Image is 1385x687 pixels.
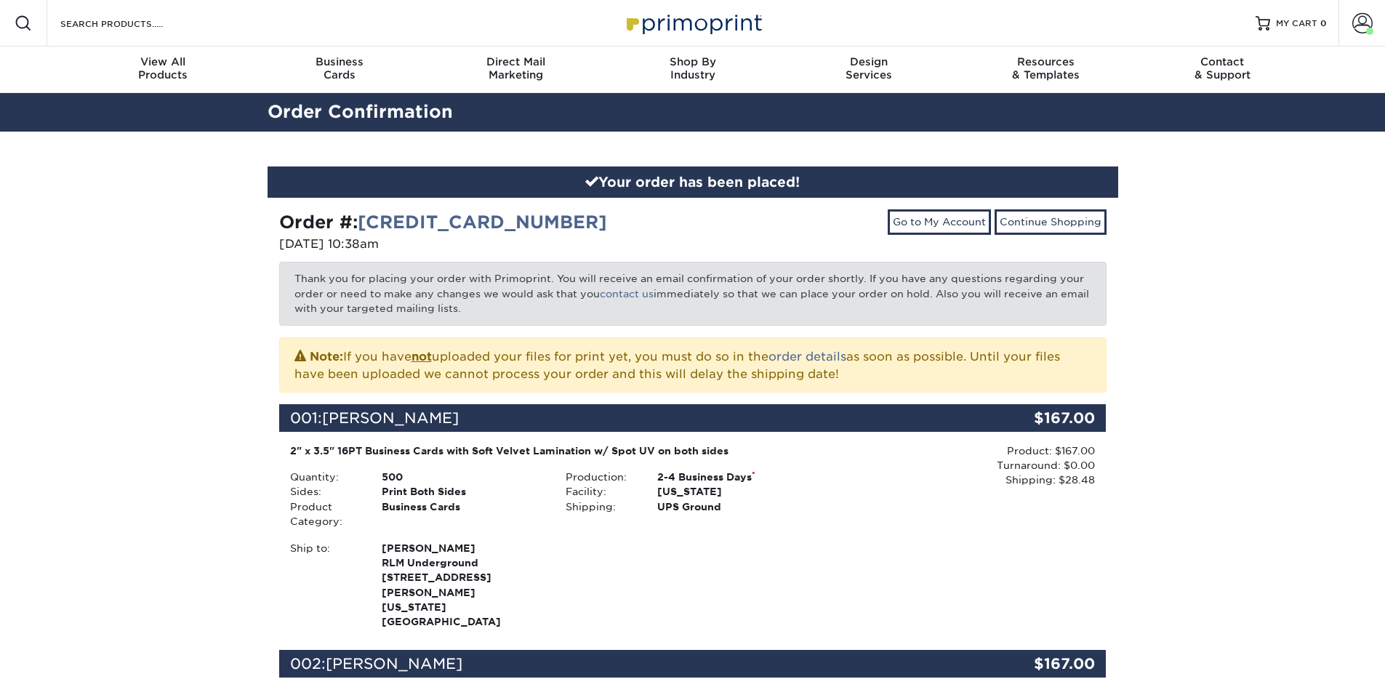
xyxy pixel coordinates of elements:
[279,650,968,678] div: 002:
[279,484,371,499] div: Sides:
[427,47,604,93] a: Direct MailMarketing
[646,484,830,499] div: [US_STATE]
[279,262,1107,325] p: Thank you for placing your order with Primoprint. You will receive an email confirmation of your ...
[279,212,607,233] strong: Order #:
[1276,17,1317,30] span: MY CART
[290,443,820,458] div: 2" x 3.5" 16PT Business Cards with Soft Velvet Lamination w/ Spot UV on both sides
[310,350,343,363] strong: Note:
[604,55,781,68] span: Shop By
[322,409,459,427] span: [PERSON_NAME]
[968,650,1107,678] div: $167.00
[371,470,555,484] div: 500
[358,212,607,233] a: [CREDIT_CARD_NUMBER]
[382,541,544,628] strong: [US_STATE][GEOGRAPHIC_DATA]
[279,470,371,484] div: Quantity:
[59,15,201,32] input: SEARCH PRODUCTS.....
[1320,18,1327,28] span: 0
[604,55,781,81] div: Industry
[382,541,544,555] span: [PERSON_NAME]
[75,47,252,93] a: View AllProducts
[412,350,432,363] b: not
[279,541,371,630] div: Ship to:
[427,55,604,81] div: Marketing
[371,484,555,499] div: Print Both Sides
[958,55,1134,81] div: & Templates
[382,570,544,600] span: [STREET_ADDRESS][PERSON_NAME]
[382,555,544,570] span: RLM Underground
[1134,55,1311,68] span: Contact
[279,499,371,529] div: Product Category:
[427,55,604,68] span: Direct Mail
[768,350,846,363] a: order details
[620,7,766,39] img: Primoprint
[75,55,252,68] span: View All
[555,470,646,484] div: Production:
[958,55,1134,68] span: Resources
[646,499,830,514] div: UPS Ground
[279,236,682,253] p: [DATE] 10:38am
[1134,55,1311,81] div: & Support
[75,55,252,81] div: Products
[555,499,646,514] div: Shipping:
[251,55,427,68] span: Business
[371,499,555,529] div: Business Cards
[888,209,991,234] a: Go to My Account
[326,655,462,672] span: [PERSON_NAME]
[781,55,958,81] div: Services
[600,288,654,300] a: contact us
[646,470,830,484] div: 2-4 Business Days
[781,55,958,68] span: Design
[830,443,1095,488] div: Product: $167.00 Turnaround: $0.00 Shipping: $28.48
[995,209,1107,234] a: Continue Shopping
[781,47,958,93] a: DesignServices
[294,347,1091,383] p: If you have uploaded your files for print yet, you must do so in the as soon as possible. Until y...
[555,484,646,499] div: Facility:
[251,47,427,93] a: BusinessCards
[604,47,781,93] a: Shop ByIndustry
[958,47,1134,93] a: Resources& Templates
[257,99,1129,126] h2: Order Confirmation
[279,404,968,432] div: 001:
[1134,47,1311,93] a: Contact& Support
[251,55,427,81] div: Cards
[968,404,1107,432] div: $167.00
[268,166,1118,198] div: Your order has been placed!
